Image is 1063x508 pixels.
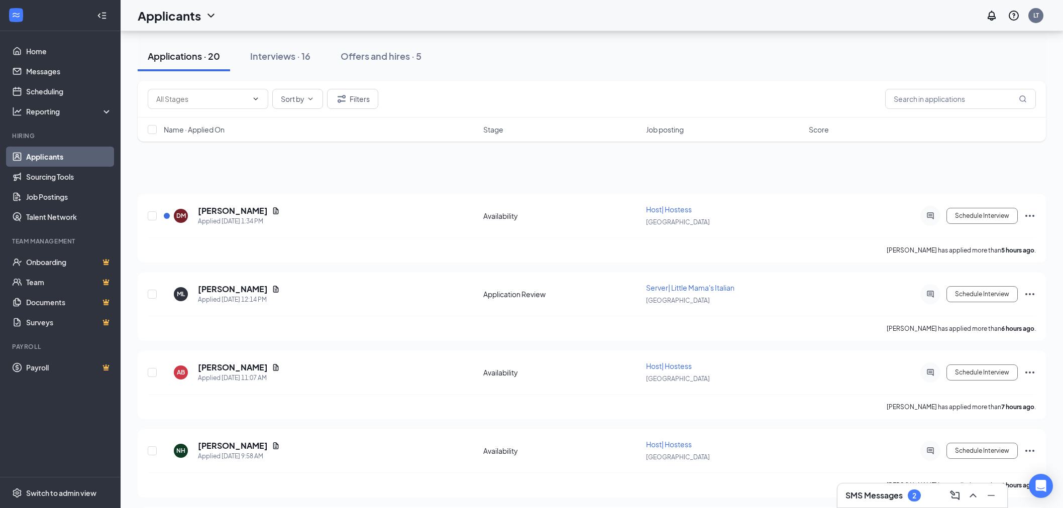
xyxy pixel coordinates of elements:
div: Application Review [483,289,640,299]
svg: QuestionInfo [1008,10,1020,22]
p: [PERSON_NAME] has applied more than . [887,481,1036,489]
a: Scheduling [26,81,112,101]
svg: Settings [12,488,22,498]
a: Messages [26,61,112,81]
b: 8 hours ago [1001,481,1034,489]
div: Availability [483,367,640,377]
b: 6 hours ago [1001,325,1034,332]
div: Applied [DATE] 1:34 PM [198,216,280,226]
b: 7 hours ago [1001,403,1034,411]
svg: ActiveChat [924,290,936,298]
div: Interviews · 16 [250,50,310,62]
div: Hiring [12,132,110,140]
a: Sourcing Tools [26,167,112,187]
a: TeamCrown [26,272,112,292]
input: Search in applications [885,89,1036,109]
svg: ActiveChat [924,368,936,376]
p: [PERSON_NAME] has applied more than . [887,246,1036,255]
svg: Analysis [12,106,22,116]
h5: [PERSON_NAME] [198,205,268,216]
svg: Ellipses [1024,445,1036,457]
svg: Document [272,207,280,215]
svg: ChevronDown [252,95,260,103]
div: Open Intercom Messenger [1029,474,1053,498]
div: LT [1033,11,1039,20]
svg: ChevronDown [205,10,217,22]
svg: ComposeMessage [949,489,961,501]
div: Applied [DATE] 9:58 AM [198,451,280,461]
svg: Minimize [985,489,997,501]
svg: ActiveChat [924,447,936,455]
span: Host| Hostess [646,361,692,370]
a: DocumentsCrown [26,292,112,312]
h1: Applicants [138,7,201,24]
p: [PERSON_NAME] has applied more than . [887,403,1036,411]
div: Offers and hires · 5 [341,50,421,62]
svg: Notifications [986,10,998,22]
p: [PERSON_NAME] has applied more than . [887,324,1036,333]
a: SurveysCrown [26,312,112,332]
span: Server| Little Mama's Italian [646,283,734,292]
div: Applications · 20 [148,50,220,62]
button: ChevronUp [965,487,981,503]
button: Minimize [983,487,999,503]
div: DM [176,211,186,220]
button: Sort byChevronDown [272,89,323,109]
h5: [PERSON_NAME] [198,440,268,451]
span: Stage [483,124,503,135]
span: [GEOGRAPHIC_DATA] [646,297,710,304]
span: Host| Hostess [646,205,692,214]
svg: ActiveChat [924,212,936,220]
svg: MagnifyingGlass [1019,95,1027,103]
div: Payroll [12,342,110,351]
svg: Ellipses [1024,366,1036,378]
a: Talent Network [26,207,112,227]
button: Schedule Interview [946,364,1018,380]
svg: WorkstreamLogo [11,10,21,20]
span: [GEOGRAPHIC_DATA] [646,375,710,383]
span: Host| Hostess [646,440,692,449]
div: AB [177,368,185,376]
button: ComposeMessage [947,487,963,503]
div: Applied [DATE] 11:07 AM [198,373,280,383]
input: All Stages [156,93,248,104]
svg: ChevronUp [967,489,979,501]
span: Score [809,124,829,135]
div: ML [177,290,185,298]
span: Name · Applied On [164,124,225,135]
svg: Ellipses [1024,210,1036,222]
b: 5 hours ago [1001,246,1034,254]
a: Applicants [26,147,112,167]
div: Availability [483,446,640,456]
div: Availability [483,211,640,221]
div: Reporting [26,106,113,116]
div: NH [176,446,185,455]
svg: Document [272,363,280,371]
a: PayrollCrown [26,357,112,377]
svg: ChevronDown [306,95,314,103]
svg: Document [272,285,280,293]
h3: SMS Messages [845,490,903,501]
a: OnboardingCrown [26,252,112,272]
svg: Document [272,442,280,450]
button: Schedule Interview [946,208,1018,224]
svg: Collapse [97,11,107,21]
svg: Ellipses [1024,288,1036,300]
button: Schedule Interview [946,443,1018,459]
button: Filter Filters [327,89,378,109]
svg: Filter [336,93,348,105]
span: Sort by [281,95,304,102]
button: Schedule Interview [946,286,1018,302]
h5: [PERSON_NAME] [198,284,268,295]
a: Home [26,41,112,61]
span: Job posting [646,124,684,135]
div: Applied [DATE] 12:14 PM [198,295,280,305]
span: [GEOGRAPHIC_DATA] [646,453,710,461]
h5: [PERSON_NAME] [198,362,268,373]
div: Team Management [12,237,110,245]
span: [GEOGRAPHIC_DATA] [646,218,710,226]
a: Job Postings [26,187,112,207]
div: Switch to admin view [26,488,96,498]
div: 2 [912,491,916,500]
